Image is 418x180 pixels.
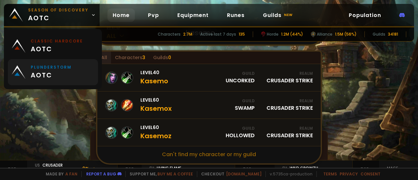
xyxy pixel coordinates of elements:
a: Equipment [172,8,214,22]
a: Home [107,8,135,22]
div: Realm [266,125,313,131]
a: Report a bug [86,171,116,177]
img: horde [261,31,265,37]
small: Season of Discovery [28,7,88,13]
div: Guild [235,98,255,104]
span: Level 40 [140,69,168,76]
div: Kasemoz [140,124,171,141]
div: Characters [111,52,149,64]
div: Wild Growth [282,165,318,171]
div: Horde [261,31,279,37]
div: Guilds [149,52,175,64]
a: Season of Discoveryaotc [4,4,100,26]
small: Plunderstorm [31,64,72,70]
span: 3 [142,54,145,61]
div: Alliance [311,31,332,37]
div: 34181 [388,31,398,37]
div: Realm [266,98,313,104]
a: Terms [323,171,337,177]
span: eu [282,165,287,171]
span: Checkout [197,171,262,177]
a: Runes [222,8,250,22]
small: Classic Hardcore [31,38,83,44]
span: Made by [42,171,77,177]
div: 1.5M (56%) [335,31,357,37]
a: Population [344,8,386,22]
div: All [97,52,111,64]
div: 1.2M (44%) [281,31,303,37]
div: Hollowed [226,125,255,139]
div: 135 [239,31,245,37]
span: eu [150,165,154,171]
img: horde [311,31,315,37]
span: Top [243,166,267,172]
a: Classic Hardcoreaotc [8,33,98,59]
div: Kasemo [140,69,168,86]
a: Plunderstormaotc [8,59,98,85]
div: Living Flame [150,165,181,171]
div: Uncorked [226,71,255,85]
div: Realm [266,71,313,76]
small: new [283,11,294,19]
div: Guild [226,71,255,76]
a: Consent [361,171,380,177]
div: Guild [226,125,255,131]
iframe: Advertisement [90,131,328,160]
div: 2.7M [183,31,192,37]
a: Level60KasemozGuildHollowedRealmCrusader Strike [97,119,321,146]
span: aotc [31,44,83,54]
a: Level60KasemoxGuildswampRealmCrusader Strike [97,91,321,119]
span: us [35,162,40,174]
a: Level40KasemoGuildUncorkedRealmCrusader Strike [97,64,321,91]
a: Can't find my character or my guild [97,146,321,162]
a: Buy me a coffee [157,171,193,177]
a: Privacy [340,171,358,177]
div: Guilds [373,31,385,37]
span: Top [8,166,19,172]
a: Guildsnew [258,8,299,22]
div: 0 % [82,165,109,179]
a: a fan [65,171,77,177]
div: Crusader Strike [266,125,313,139]
span: Level 60 [140,124,171,131]
span: aotc [31,70,72,80]
a: [DOMAIN_NAME] [226,171,262,177]
span: Top [125,166,134,172]
span: 0 [168,54,171,61]
span: Level 60 [140,97,172,104]
span: v. 5735ca - production [265,171,313,177]
span: Top [361,166,371,172]
a: Pvp [143,8,164,22]
div: Kasemox [140,97,172,113]
div: swamp [235,98,255,112]
div: Characters [158,31,181,37]
div: Crusader Strike [266,71,313,85]
span: aotc [28,7,88,23]
div: Crusader Strike [35,162,74,174]
span: Support me, [125,171,193,177]
div: Active last 7 days [200,31,236,37]
div: Crusader Strike [266,98,313,112]
span: mage [387,165,398,171]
